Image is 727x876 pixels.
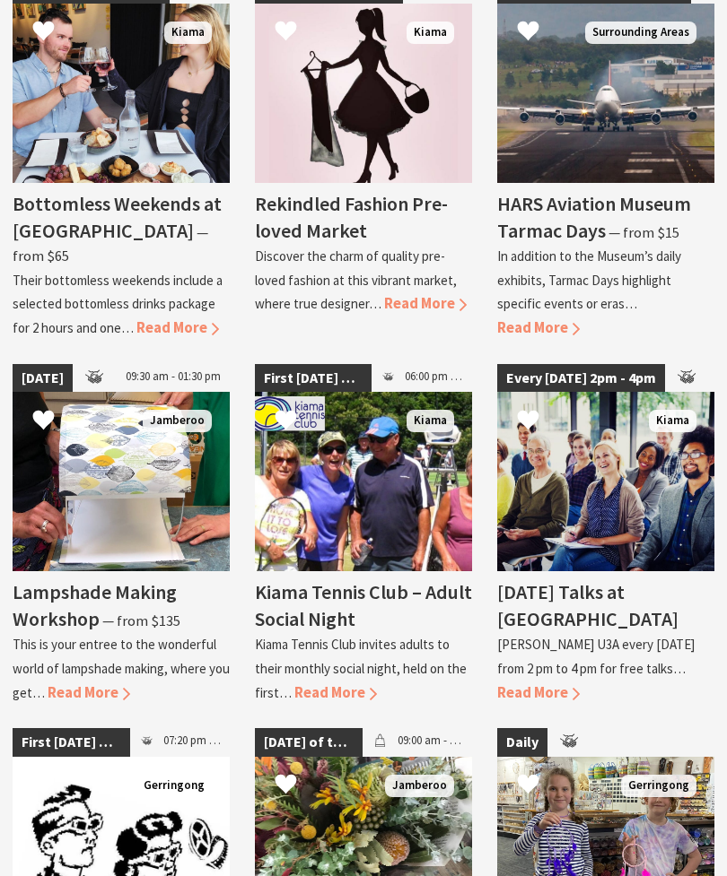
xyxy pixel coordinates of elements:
[649,410,696,432] span: Kiama
[255,4,472,183] img: fashion
[117,364,230,393] span: 09:30 am - 01:30 pm
[14,2,73,64] button: Click to Favourite Bottomless Weekends at Cin Cin
[407,22,454,44] span: Kiama
[621,775,696,797] span: Gerringong
[499,2,557,64] button: Click to Favourite HARS Aviation Museum Tarmac Days
[385,775,454,797] span: Jamberoo
[154,728,230,757] span: 07:20 pm - 09:30 pm
[48,683,130,702] span: Read More
[13,364,73,393] span: [DATE]
[13,636,230,700] p: This is your entree to the wonderful world of lampshade making, where you get…
[255,364,472,706] a: First [DATE] of the Month 06:00 pm - 09:00 pm Kiama Kiama Tennis Club – Adult Social Night Kiama ...
[609,223,679,242] span: ⁠— from $15
[499,755,557,817] button: Click to Favourite Dream Catcher Workshop
[13,579,177,631] h4: Lampshade Making Workshop
[384,294,467,313] span: Read More
[389,728,472,757] span: 09:00 am - 02:00 pm
[255,728,363,757] span: [DATE] of the Month
[294,683,377,702] span: Read More
[255,636,467,700] p: Kiama Tennis Club invites adults to their monthly social night, held on the first…
[13,4,230,183] img: Couple dining with wine and grazing board laughing
[257,2,315,64] button: Click to Favourite Rekindled Fashion Pre-loved Market
[255,247,457,312] p: Discover the charm of quality pre-loved fashion at this vibrant market, where true designer…
[497,318,580,337] span: Read More
[497,683,580,702] span: Read More
[14,755,73,817] button: Click to Favourite Gerringong Pics and Flicks
[255,579,472,631] h4: Kiama Tennis Club – Adult Social Night
[14,391,73,453] button: Click to Favourite Lampshade Making Workshop
[407,410,454,432] span: Kiama
[585,22,696,44] span: Surrounding Areas
[257,755,315,817] button: Click to Favourite Jamberoo Village Markets
[497,728,547,757] span: Daily
[497,247,681,312] p: In addition to the Museum’s daily exhibits, Tarmac Days highlight specific events or eras…
[497,4,714,183] img: This air craft holds the record for non stop flight from London to Sydney. Record set in August 198
[136,775,212,797] span: Gerringong
[497,191,691,243] h4: HARS Aviation Museum Tarmac Days
[497,636,695,677] p: [PERSON_NAME] U3A every [DATE] from 2 pm to 4 pm for free talks…
[13,392,230,571] img: 2 pairs of hands making a lampshade
[497,579,679,631] h4: [DATE] Talks at [GEOGRAPHIC_DATA]
[497,364,665,393] span: Every [DATE] 2pm - 4pm
[255,364,372,393] span: First [DATE] of the Month
[255,191,448,243] h4: Rekindled Fashion Pre-loved Market
[136,318,219,337] span: Read More
[13,364,230,706] a: [DATE] 09:30 am - 01:30 pm 2 pairs of hands making a lampshade Jamberoo Lampshade Making Workshop...
[164,22,212,44] span: Kiama
[102,611,180,630] span: ⁠— from $135
[13,272,223,336] p: Their bottomless weekends include a selected bottomless drinks package for 2 hours and one…
[143,410,212,432] span: Jamberoo
[497,364,714,706] a: Every [DATE] 2pm - 4pm Kiama [DATE] Talks at [GEOGRAPHIC_DATA] [PERSON_NAME] U3A every [DATE] fro...
[13,191,222,243] h4: Bottomless Weekends at [GEOGRAPHIC_DATA]
[13,728,130,757] span: First [DATE] of the month
[499,391,557,453] button: Click to Favourite Monday Talks at Kiama U3A
[257,391,315,453] button: Click to Favourite Kiama Tennis Club – Adult Social Night
[396,364,472,393] span: 06:00 pm - 09:00 pm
